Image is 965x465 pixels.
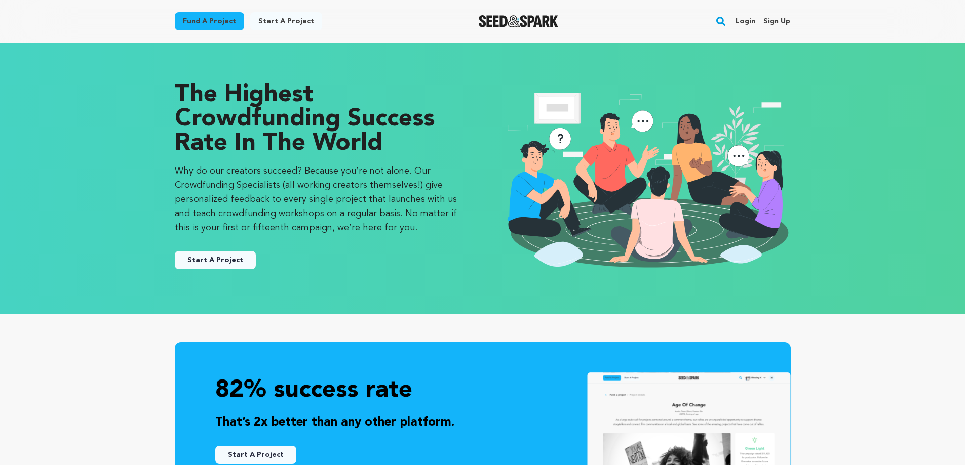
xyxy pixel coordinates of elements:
[215,446,296,464] a: Start A Project
[175,251,256,269] a: Start A Project
[763,13,790,29] a: Sign up
[175,164,462,235] p: Why do our creators succeed? Because you’re not alone. Our Crowdfunding Specialists (all working ...
[175,12,244,30] a: Fund a project
[736,13,755,29] a: Login
[215,374,750,407] p: 82% success rate
[479,15,558,27] img: Seed&Spark Logo Dark Mode
[250,12,322,30] a: Start a project
[479,15,558,27] a: Seed&Spark Homepage
[175,83,462,156] p: The Highest Crowdfunding Success Rate in the World
[215,413,750,432] p: That’s 2x better than any other platform.
[503,83,791,273] img: seedandspark start project illustration image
